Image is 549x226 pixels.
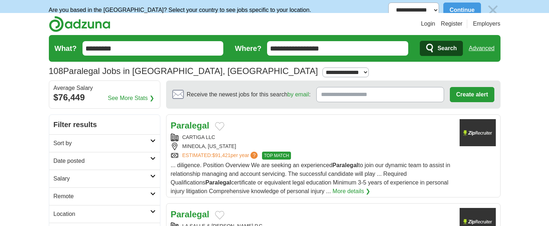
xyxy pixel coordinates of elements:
a: Location [49,205,160,223]
button: Search [420,41,463,56]
a: Sort by [49,134,160,152]
a: Login [421,19,435,28]
button: Create alert [450,87,494,102]
span: Search [438,41,457,56]
button: Add to favorite jobs [215,211,224,220]
a: Register [441,19,463,28]
a: Salary [49,170,160,187]
p: Are you based in the [GEOGRAPHIC_DATA]? Select your country to see jobs specific to your location. [49,6,311,14]
h2: Sort by [54,139,150,148]
a: ESTIMATED:$91,421per year? [182,152,259,160]
h2: Location [54,210,150,218]
span: ? [250,152,258,159]
h1: Paralegal Jobs in [GEOGRAPHIC_DATA], [GEOGRAPHIC_DATA] [49,66,318,76]
span: ... diligence. Position Overview We are seeking an experienced to join our dynamic team to assist... [171,162,451,194]
label: Where? [235,43,261,54]
strong: Paralegal [333,162,358,168]
img: Company logo [460,119,496,146]
span: $91,421 [212,152,231,158]
label: What? [55,43,77,54]
div: CARTIGA LLC [171,134,454,141]
a: Paralegal [171,209,210,219]
span: 108 [49,65,63,78]
h2: Remote [54,192,150,201]
div: MINEOLA, [US_STATE] [171,143,454,150]
a: Paralegal [171,121,210,130]
a: Advanced [469,41,494,56]
h2: Filter results [49,115,160,134]
span: Receive the newest jobs for this search : [187,90,311,99]
a: Date posted [49,152,160,170]
span: TOP MATCH [262,152,291,160]
h2: Salary [54,174,150,183]
h2: Date posted [54,157,150,165]
a: See More Stats ❯ [108,94,154,103]
a: Employers [473,19,501,28]
a: by email [287,91,309,97]
a: Remote [49,187,160,205]
button: Add to favorite jobs [215,122,224,131]
div: $76,449 [54,91,156,104]
strong: Paralegal [206,179,231,186]
img: icon_close_no_bg.svg [485,3,501,18]
img: Adzuna logo [49,16,110,32]
div: Average Salary [54,85,156,91]
a: More details ❯ [333,187,371,196]
button: Continue [443,3,481,18]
